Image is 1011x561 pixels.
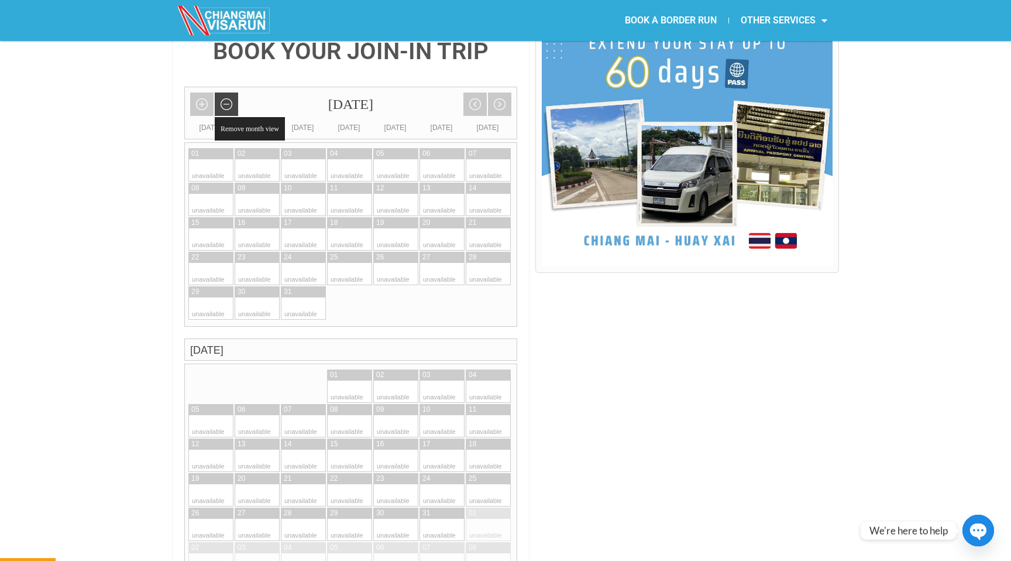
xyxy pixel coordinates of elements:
[280,122,326,134] div: [DATE]
[238,183,245,193] div: 09
[469,218,476,228] div: 21
[330,149,338,159] div: 04
[191,149,199,159] div: 01
[191,474,199,484] div: 19
[238,149,245,159] div: 02
[422,474,430,484] div: 24
[284,183,291,193] div: 10
[191,508,199,518] div: 26
[469,508,476,518] div: 01
[238,405,245,415] div: 06
[330,252,338,262] div: 25
[191,252,199,262] div: 22
[191,405,199,415] div: 05
[284,287,291,297] div: 31
[422,508,430,518] div: 31
[330,439,338,449] div: 15
[330,183,338,193] div: 11
[284,474,291,484] div: 21
[238,543,245,553] div: 03
[284,149,291,159] div: 03
[238,474,245,484] div: 20
[418,122,465,134] div: [DATE]
[469,439,476,449] div: 18
[469,183,476,193] div: 14
[330,218,338,228] div: 18
[284,508,291,518] div: 28
[185,87,517,122] div: [DATE]
[376,543,384,553] div: 06
[469,149,476,159] div: 07
[422,252,430,262] div: 27
[505,7,839,34] nav: Menu
[191,543,199,553] div: 02
[238,287,245,297] div: 30
[376,370,384,380] div: 02
[422,543,430,553] div: 07
[613,7,728,34] a: BOOK A BORDER RUN
[422,149,430,159] div: 06
[376,405,384,415] div: 09
[191,183,199,193] div: 08
[330,543,338,553] div: 05
[330,370,338,380] div: 01
[469,252,476,262] div: 28
[191,287,199,297] div: 29
[422,405,430,415] div: 10
[184,338,517,361] div: [DATE]
[372,122,418,134] div: [DATE]
[238,508,245,518] div: 27
[422,183,430,193] div: 13
[376,439,384,449] div: 16
[422,370,430,380] div: 03
[422,439,430,449] div: 17
[376,218,384,228] div: 19
[376,149,384,159] div: 05
[376,252,384,262] div: 26
[469,543,476,553] div: 08
[729,7,839,34] a: OTHER SERVICES
[284,405,291,415] div: 07
[191,218,199,228] div: 15
[330,474,338,484] div: 22
[284,252,291,262] div: 24
[469,370,476,380] div: 04
[469,474,476,484] div: 25
[184,40,517,63] h4: BOOK YOUR JOIN-IN TRIP
[326,122,372,134] div: [DATE]
[191,439,199,449] div: 12
[238,439,245,449] div: 13
[215,117,285,141] span: Remove month view
[284,218,291,228] div: 17
[422,218,430,228] div: 20
[238,252,245,262] div: 23
[465,122,511,134] div: [DATE]
[187,122,233,134] div: [DATE]
[215,93,238,116] a: Remove month view
[376,508,384,518] div: 30
[376,183,384,193] div: 12
[330,405,338,415] div: 08
[469,405,476,415] div: 11
[376,474,384,484] div: 23
[330,508,338,518] div: 29
[238,218,245,228] div: 16
[284,439,291,449] div: 14
[284,543,291,553] div: 04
